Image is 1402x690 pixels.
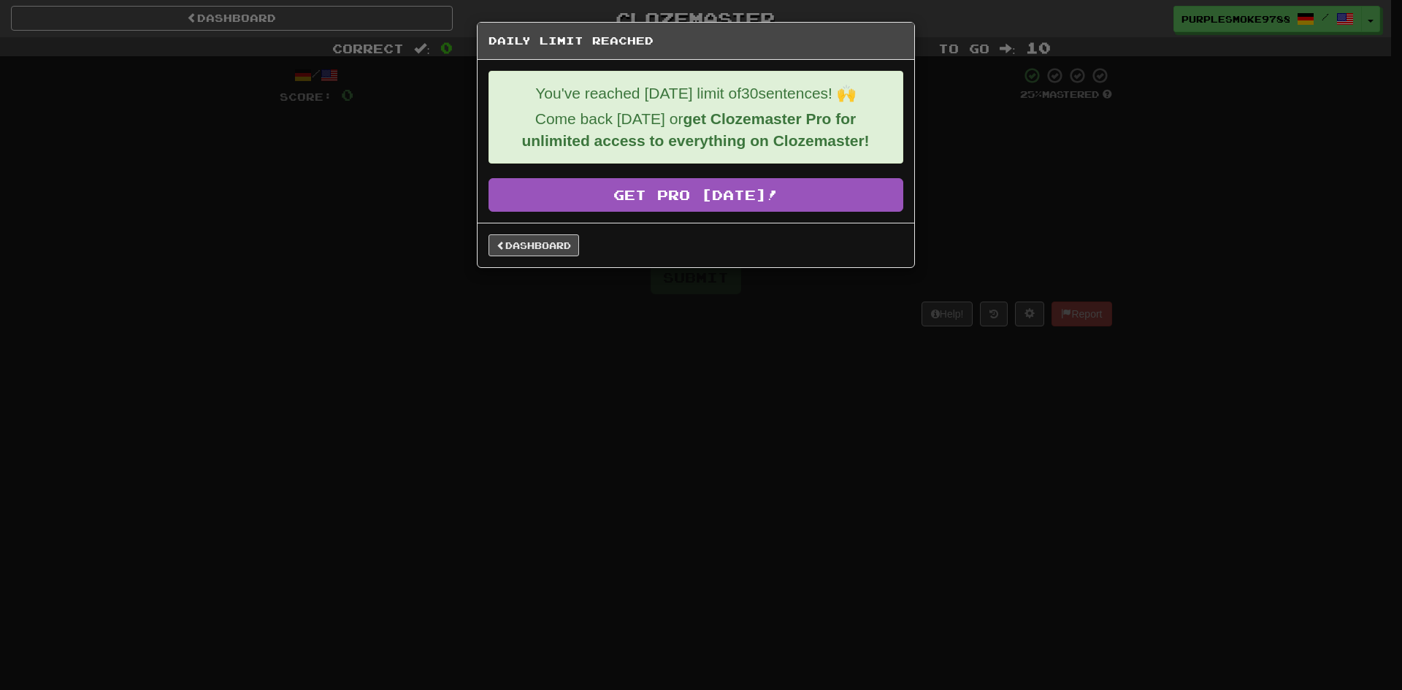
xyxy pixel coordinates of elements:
[489,178,903,212] a: Get Pro [DATE]!
[521,110,869,149] strong: get Clozemaster Pro for unlimited access to everything on Clozemaster!
[500,108,892,152] p: Come back [DATE] or
[489,34,903,48] h5: Daily Limit Reached
[500,83,892,104] p: You've reached [DATE] limit of 30 sentences! 🙌
[489,234,579,256] a: Dashboard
